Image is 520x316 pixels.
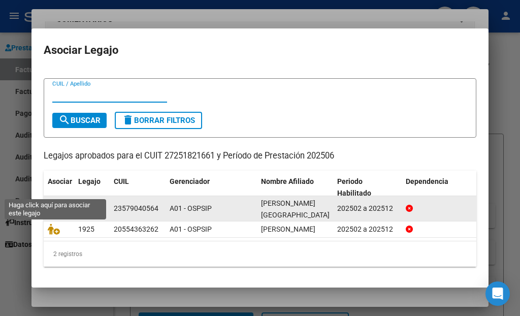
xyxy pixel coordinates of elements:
[170,177,210,185] span: Gerenciador
[110,171,166,204] datatable-header-cell: CUIL
[114,203,158,214] div: 23579040564
[261,225,315,233] span: ROMERO BAUTISTA ALEJANDRO
[402,171,478,204] datatable-header-cell: Dependencia
[78,177,101,185] span: Legajo
[44,41,476,60] h2: Asociar Legajo
[114,177,129,185] span: CUIL
[115,112,202,129] button: Borrar Filtros
[170,225,212,233] span: A01 - OSPSIP
[337,203,398,214] div: 202502 a 202512
[52,113,107,128] button: Buscar
[166,171,257,204] datatable-header-cell: Gerenciador
[333,171,402,204] datatable-header-cell: Periodo Habilitado
[406,177,448,185] span: Dependencia
[58,114,71,126] mat-icon: search
[78,225,94,233] span: 1925
[44,171,74,204] datatable-header-cell: Asociar
[337,224,398,235] div: 202502 a 202512
[48,177,72,185] span: Asociar
[170,204,212,212] span: A01 - OSPSIP
[261,199,330,219] span: SAAVEDRA MONZON ALYSON VENECIA
[122,116,195,125] span: Borrar Filtros
[74,171,110,204] datatable-header-cell: Legajo
[337,177,371,197] span: Periodo Habilitado
[44,150,476,163] p: Legajos aprobados para el CUIT 27251821661 y Período de Prestación 202506
[78,204,94,212] span: 1904
[58,116,101,125] span: Buscar
[122,114,134,126] mat-icon: delete
[114,224,158,235] div: 20554363262
[44,241,476,267] div: 2 registros
[261,177,314,185] span: Nombre Afiliado
[485,281,510,306] div: Open Intercom Messenger
[257,171,333,204] datatable-header-cell: Nombre Afiliado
